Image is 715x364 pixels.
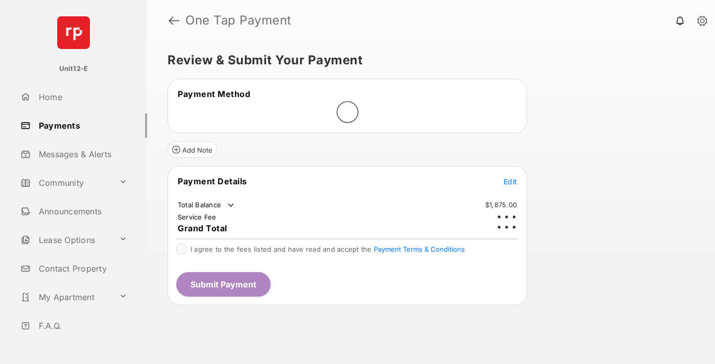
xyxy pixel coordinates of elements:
[176,272,271,297] button: Submit Payment
[168,54,686,66] h5: Review & Submit Your Payment
[57,16,90,49] img: svg+xml;base64,PHN2ZyB4bWxucz0iaHR0cDovL3d3dy53My5vcmcvMjAwMC9zdmciIHdpZHRoPSI2NCIgaGVpZ2h0PSI2NC...
[178,176,247,186] span: Payment Details
[177,200,236,210] td: Total Balance
[504,177,517,186] span: Edit
[185,14,292,27] strong: One Tap Payment
[178,223,227,233] span: Grand Total
[16,113,147,138] a: Payments
[16,313,147,338] a: F.A.Q.
[190,245,465,253] span: I agree to the fees listed and have read and accept the
[16,142,147,166] a: Messages & Alerts
[16,256,147,281] a: Contact Property
[168,141,217,158] button: Add Note
[16,285,115,309] a: My Apartment
[59,64,88,74] p: Unit12-E
[178,89,250,99] span: Payment Method
[504,176,517,186] button: Edit
[16,228,115,252] a: Lease Options
[16,199,147,224] a: Announcements
[16,85,147,109] a: Home
[485,200,517,209] td: $1,875.00
[16,171,115,195] a: Community
[177,212,217,222] td: Service Fee
[374,245,465,253] button: I agree to the fees listed and have read and accept the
